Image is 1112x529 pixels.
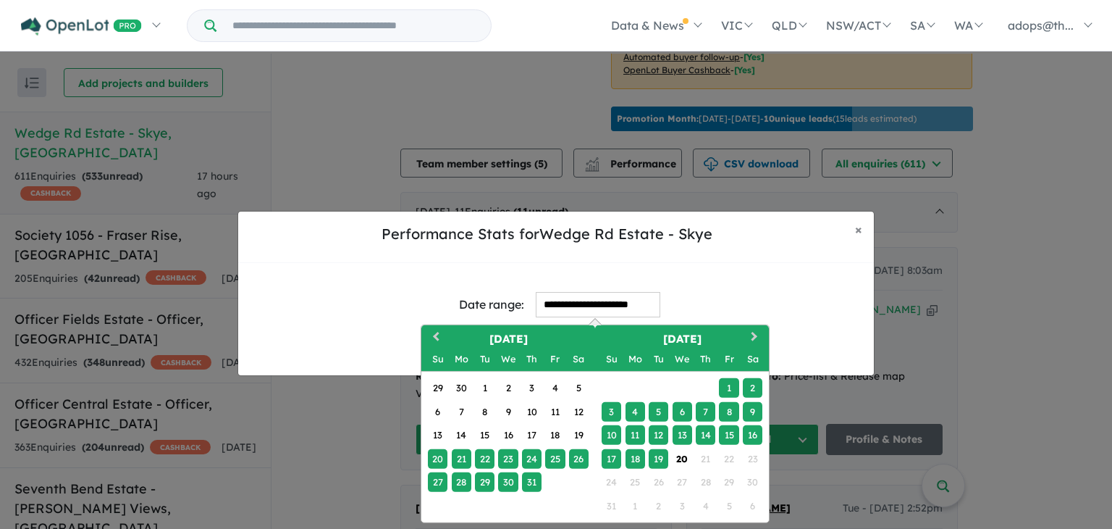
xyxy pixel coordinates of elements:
[452,472,471,492] div: Choose Monday, July 28th, 2025
[522,425,542,445] div: Choose Thursday, July 17th, 2025
[545,449,565,468] div: Choose Friday, July 25th, 2025
[602,349,621,369] div: Sunday
[498,425,518,445] div: Choose Wednesday, July 16th, 2025
[649,425,668,445] div: Choose Tuesday, August 12th, 2025
[522,472,542,492] div: Choose Thursday, July 31st, 2025
[545,401,565,421] div: Choose Friday, July 11th, 2025
[452,425,471,445] div: Choose Monday, July 14th, 2025
[569,378,589,398] div: Choose Saturday, July 5th, 2025
[522,378,542,398] div: Choose Thursday, July 3rd, 2025
[719,496,738,515] div: Not available Friday, September 5th, 2025
[569,401,589,421] div: Choose Saturday, July 12th, 2025
[602,472,621,492] div: Not available Sunday, August 24th, 2025
[452,349,471,369] div: Monday
[649,449,668,468] div: Choose Tuesday, August 19th, 2025
[423,327,446,350] button: Previous Month
[673,425,692,445] div: Choose Wednesday, August 13th, 2025
[595,331,769,348] h2: [DATE]
[475,378,494,398] div: Choose Tuesday, July 1st, 2025
[696,401,715,421] div: Choose Thursday, August 7th, 2025
[719,349,738,369] div: Friday
[743,349,762,369] div: Saturday
[696,449,715,468] div: Not available Thursday, August 21st, 2025
[475,449,494,468] div: Choose Tuesday, July 22nd, 2025
[719,401,738,421] div: Choose Friday, August 8th, 2025
[673,401,692,421] div: Choose Wednesday, August 6th, 2025
[545,378,565,398] div: Choose Friday, July 4th, 2025
[498,349,518,369] div: Wednesday
[21,17,142,36] img: Openlot PRO Logo White
[625,496,645,515] div: Not available Monday, September 1st, 2025
[475,472,494,492] div: Choose Tuesday, July 29th, 2025
[428,349,447,369] div: Sunday
[649,349,668,369] div: Tuesday
[649,496,668,515] div: Not available Tuesday, September 2nd, 2025
[250,223,843,245] h5: Performance Stats for Wedge Rd Estate - Skye
[522,349,542,369] div: Thursday
[475,349,494,369] div: Tuesday
[498,472,518,492] div: Choose Wednesday, July 30th, 2025
[522,449,542,468] div: Choose Thursday, July 24th, 2025
[426,376,590,493] div: Month July, 2025
[743,425,762,445] div: Choose Saturday, August 16th, 2025
[1008,18,1074,33] span: adops@th...
[743,449,762,468] div: Not available Saturday, August 23rd, 2025
[696,472,715,492] div: Not available Thursday, August 28th, 2025
[719,449,738,468] div: Not available Friday, August 22nd, 2025
[743,496,762,515] div: Not available Saturday, September 6th, 2025
[602,496,621,515] div: Not available Sunday, August 31st, 2025
[743,378,762,398] div: Choose Saturday, August 2nd, 2025
[569,425,589,445] div: Choose Saturday, July 19th, 2025
[719,378,738,398] div: Choose Friday, August 1st, 2025
[649,401,668,421] div: Choose Tuesday, August 5th, 2025
[649,472,668,492] div: Not available Tuesday, August 26th, 2025
[475,425,494,445] div: Choose Tuesday, July 15th, 2025
[428,378,447,398] div: Choose Sunday, June 29th, 2025
[475,401,494,421] div: Choose Tuesday, July 8th, 2025
[498,378,518,398] div: Choose Wednesday, July 2nd, 2025
[696,425,715,445] div: Choose Thursday, August 14th, 2025
[673,472,692,492] div: Not available Wednesday, August 27th, 2025
[696,349,715,369] div: Thursday
[421,331,595,348] h2: [DATE]
[673,496,692,515] div: Not available Wednesday, September 3rd, 2025
[602,449,621,468] div: Choose Sunday, August 17th, 2025
[625,449,645,468] div: Choose Monday, August 18th, 2025
[522,401,542,421] div: Choose Thursday, July 10th, 2025
[428,401,447,421] div: Choose Sunday, July 6th, 2025
[569,349,589,369] div: Saturday
[719,472,738,492] div: Not available Friday, August 29th, 2025
[498,401,518,421] div: Choose Wednesday, July 9th, 2025
[219,10,488,41] input: Try estate name, suburb, builder or developer
[673,349,692,369] div: Wednesday
[625,401,645,421] div: Choose Monday, August 4th, 2025
[744,327,767,350] button: Next Month
[452,378,471,398] div: Choose Monday, June 30th, 2025
[599,376,764,517] div: Month August, 2025
[428,425,447,445] div: Choose Sunday, July 13th, 2025
[428,472,447,492] div: Choose Sunday, July 27th, 2025
[459,295,524,315] div: Date range:
[569,449,589,468] div: Choose Saturday, July 26th, 2025
[452,401,471,421] div: Choose Monday, July 7th, 2025
[673,449,692,468] div: Choose Wednesday, August 20th, 2025
[625,349,645,369] div: Monday
[428,449,447,468] div: Choose Sunday, July 20th, 2025
[743,401,762,421] div: Choose Saturday, August 9th, 2025
[498,449,518,468] div: Choose Wednesday, July 23rd, 2025
[696,496,715,515] div: Not available Thursday, September 4th, 2025
[545,349,565,369] div: Friday
[719,425,738,445] div: Choose Friday, August 15th, 2025
[602,425,621,445] div: Choose Sunday, August 10th, 2025
[855,221,862,238] span: ×
[545,425,565,445] div: Choose Friday, July 18th, 2025
[602,401,621,421] div: Choose Sunday, August 3rd, 2025
[625,472,645,492] div: Not available Monday, August 25th, 2025
[743,472,762,492] div: Not available Saturday, August 30th, 2025
[625,425,645,445] div: Choose Monday, August 11th, 2025
[452,449,471,468] div: Choose Monday, July 21st, 2025
[421,325,770,523] div: Choose Date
